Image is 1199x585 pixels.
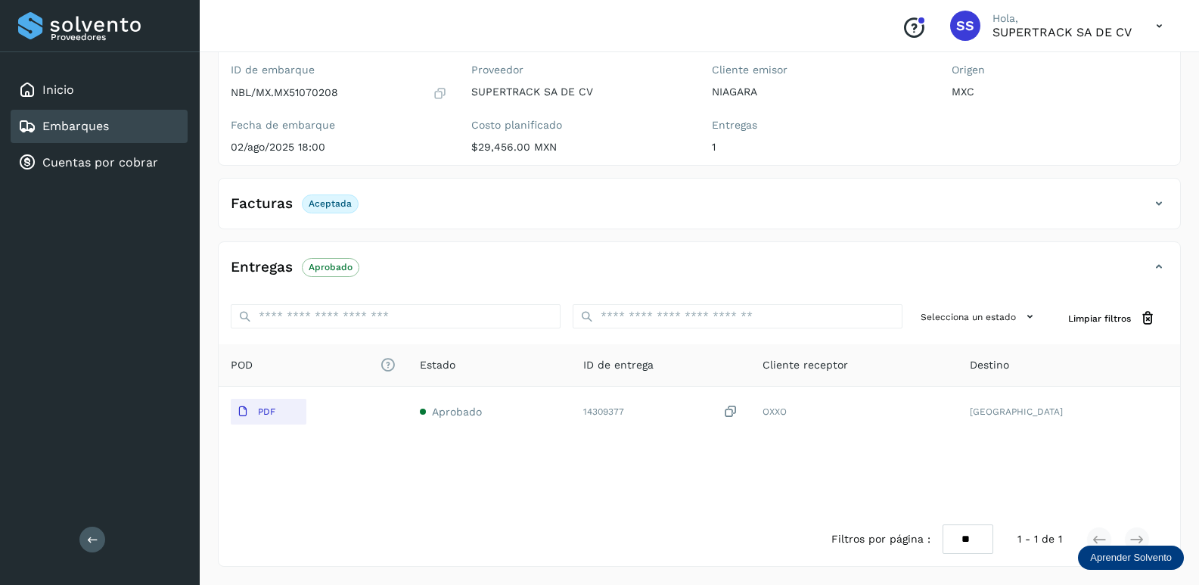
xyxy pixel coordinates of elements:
td: [GEOGRAPHIC_DATA] [958,387,1180,437]
a: Inicio [42,82,74,97]
label: ID de embarque [231,64,447,76]
div: Embarques [11,110,188,143]
div: Cuentas por cobrar [11,146,188,179]
p: 1 [712,141,928,154]
span: Cliente receptor [763,357,848,373]
p: Aprobado [309,262,353,272]
h4: Facturas [231,195,293,213]
p: Proveedores [51,32,182,42]
h4: Entregas [231,259,293,276]
div: Inicio [11,73,188,107]
div: Aprender Solvento [1078,546,1184,570]
p: Aceptada [309,198,352,209]
button: Selecciona un estado [915,304,1044,329]
div: FacturasAceptada [219,191,1180,229]
p: SUPERTRACK SA DE CV [992,25,1132,39]
a: Cuentas por cobrar [42,155,158,170]
span: POD [231,357,396,373]
p: NIAGARA [712,86,928,98]
p: 02/ago/2025 18:00 [231,141,447,154]
button: Limpiar filtros [1056,304,1168,332]
label: Proveedor [471,64,688,76]
a: Embarques [42,119,109,133]
p: $29,456.00 MXN [471,141,688,154]
label: Costo planificado [471,119,688,132]
td: OXXO [750,387,958,437]
span: Estado [420,357,455,373]
div: EntregasAprobado [219,254,1180,292]
label: Cliente emisor [712,64,928,76]
span: Aprobado [432,406,482,418]
label: Origen [952,64,1168,76]
span: ID de entrega [583,357,654,373]
span: Filtros por página : [831,531,930,547]
span: 1 - 1 de 1 [1017,531,1062,547]
span: Destino [970,357,1009,373]
p: SUPERTRACK SA DE CV [471,86,688,98]
button: PDF [231,399,306,425]
label: Entregas [712,119,928,132]
label: Fecha de embarque [231,119,447,132]
p: PDF [258,406,275,417]
p: Hola, [992,12,1132,25]
div: 14309377 [583,404,738,420]
p: Aprender Solvento [1090,552,1172,564]
span: Limpiar filtros [1068,312,1131,325]
p: MXC [952,86,1168,98]
p: NBL/MX.MX51070208 [231,86,338,99]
